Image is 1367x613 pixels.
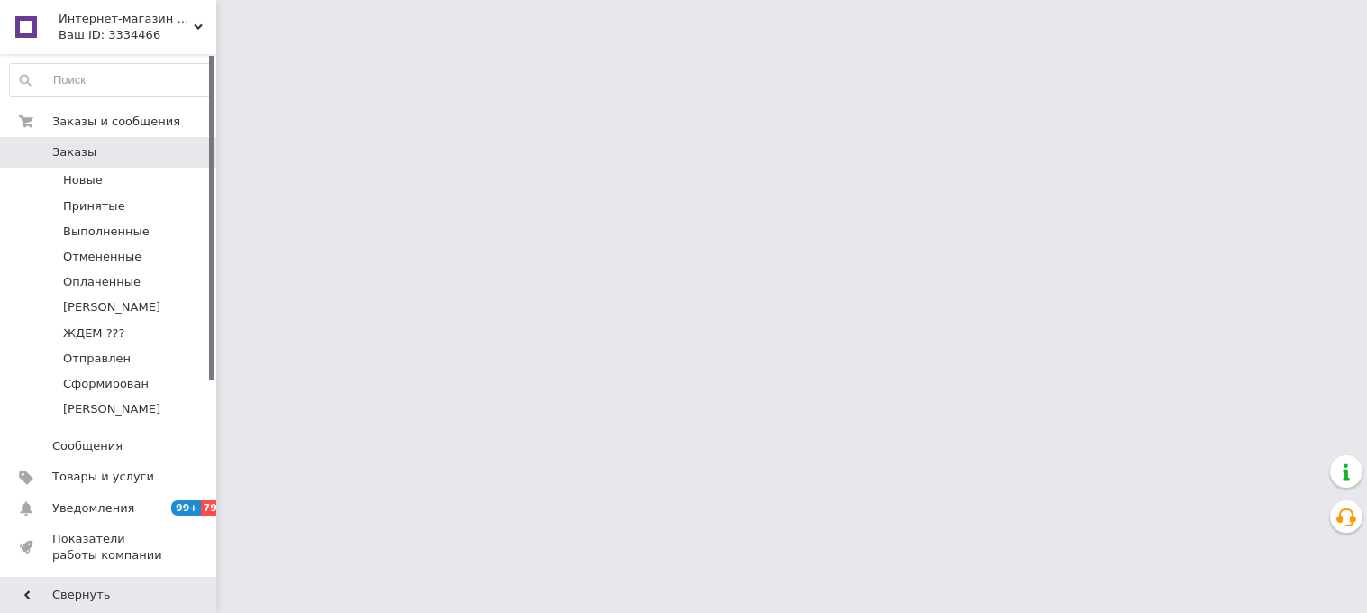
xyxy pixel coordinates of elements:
span: Интернет-магазин "Magnit" [59,11,194,27]
span: [PERSON_NAME] [63,299,160,316]
span: 99+ [171,500,201,516]
span: Показатели работы компании [52,531,167,563]
span: ЖДЕМ ??? [63,325,124,342]
span: [PERSON_NAME] [63,401,160,417]
span: Отправлен [63,351,131,367]
span: Заказы [52,144,96,160]
span: Сформирован [63,376,149,392]
span: Принятые [63,198,125,215]
div: Ваш ID: 3334466 [59,27,216,43]
span: Выполненные [63,224,150,240]
span: Сообщения [52,438,123,454]
span: Заказы и сообщения [52,114,180,130]
input: Поиск [10,64,212,96]
span: Уведомления [52,500,134,517]
span: Отмененные [63,249,141,265]
span: Новые [63,172,103,188]
span: Товары и услуги [52,469,154,485]
span: 79 [201,500,222,516]
span: Оплаченные [63,274,141,290]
